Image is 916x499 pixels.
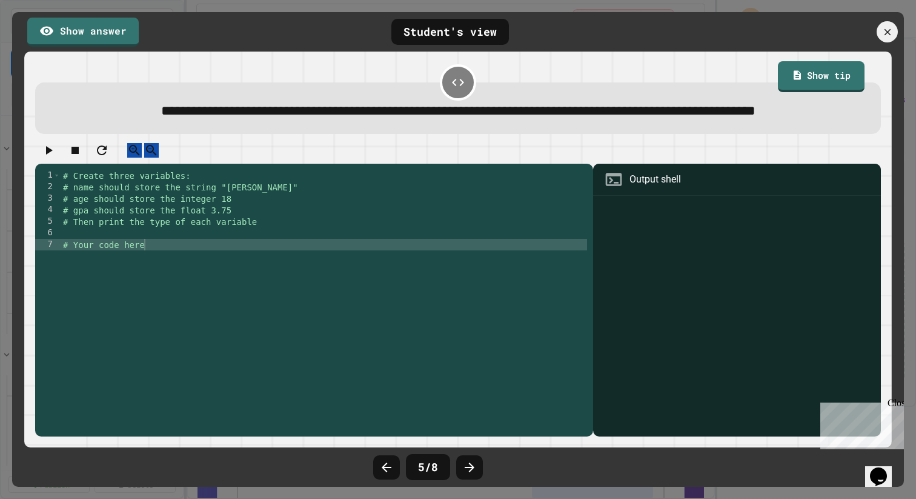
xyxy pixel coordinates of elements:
[35,216,61,227] div: 5
[27,18,139,47] a: Show answer
[35,193,61,204] div: 3
[778,61,865,92] a: Show tip
[815,398,904,449] iframe: chat widget
[35,170,61,181] div: 1
[35,239,61,250] div: 7
[629,172,681,187] div: Output shell
[35,204,61,216] div: 4
[865,450,904,487] iframe: chat widget
[35,181,61,193] div: 2
[5,5,84,77] div: Chat with us now!Close
[391,19,509,45] div: Student's view
[53,170,60,181] span: Toggle code folding, row 1
[406,454,450,480] div: 5 / 8
[35,227,61,239] div: 6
